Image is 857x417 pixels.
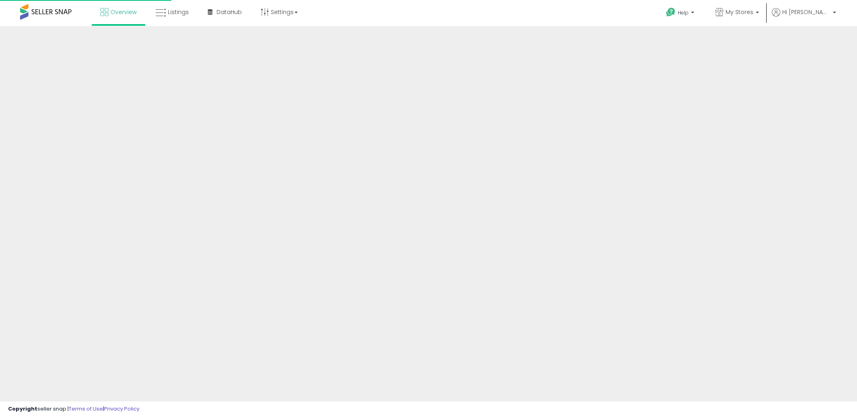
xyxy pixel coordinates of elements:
[678,9,689,16] span: Help
[666,7,676,17] i: Get Help
[110,8,137,16] span: Overview
[782,8,830,16] span: Hi [PERSON_NAME]
[168,8,189,16] span: Listings
[726,8,753,16] span: My Stores
[217,8,242,16] span: DataHub
[660,1,702,26] a: Help
[772,8,836,26] a: Hi [PERSON_NAME]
